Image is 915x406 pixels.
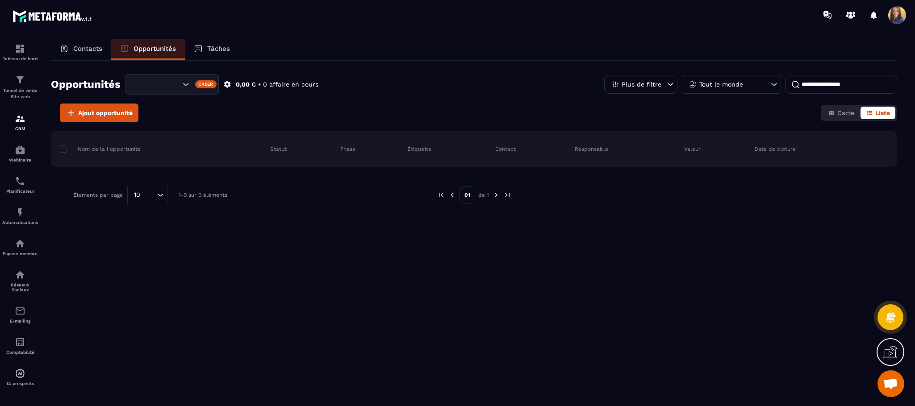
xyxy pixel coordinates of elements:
div: Search for option [125,74,219,95]
p: E-mailing [2,319,38,323]
p: Date de clôture [754,145,796,153]
p: Éléments par page [73,192,123,198]
img: automations [15,368,25,379]
img: automations [15,207,25,218]
p: Contact [495,145,516,153]
a: formationformationCRM [2,107,38,138]
p: de 1 [478,191,489,199]
span: Liste [875,109,890,116]
a: formationformationTableau de bord [2,37,38,68]
button: Liste [861,107,895,119]
img: next [492,191,500,199]
p: Tableau de bord [2,56,38,61]
p: Plus de filtre [622,81,661,87]
img: scheduler [15,176,25,186]
a: Tâches [185,39,239,60]
p: 0,00 € [236,80,256,89]
span: 10 [131,190,143,200]
img: automations [15,238,25,249]
p: Contacts [73,45,102,53]
a: automationsautomationsAutomatisations [2,200,38,232]
img: next [503,191,511,199]
p: Planificateur [2,189,38,194]
input: Search for option [143,190,155,200]
p: Étiquette [407,145,431,153]
p: Tâches [207,45,230,53]
button: Ajout opportunité [60,104,138,122]
a: schedulerschedulerPlanificateur [2,169,38,200]
div: Créer [195,80,217,88]
img: formation [15,75,25,85]
p: Phase [340,145,355,153]
a: accountantaccountantComptabilité [2,330,38,361]
p: Webinaire [2,157,38,162]
p: 01 [460,186,475,203]
p: Responsable [575,145,608,153]
p: Tout le monde [699,81,743,87]
p: IA prospects [2,381,38,386]
img: accountant [15,337,25,348]
a: automationsautomationsWebinaire [2,138,38,169]
p: Nom de la l'opportunité [60,145,141,153]
a: social-networksocial-networkRéseaux Sociaux [2,263,38,299]
img: formation [15,43,25,54]
img: logo [13,8,93,24]
p: Comptabilité [2,350,38,355]
p: Automatisations [2,220,38,225]
a: Ouvrir le chat [877,370,904,397]
img: prev [437,191,445,199]
img: formation [15,113,25,124]
a: Contacts [51,39,111,60]
p: Valeur [684,145,701,153]
p: Tunnel de vente Site web [2,87,38,100]
p: Opportunités [134,45,176,53]
p: CRM [2,126,38,131]
p: Réseaux Sociaux [2,282,38,292]
img: automations [15,145,25,155]
a: formationformationTunnel de vente Site web [2,68,38,107]
input: Search for option [133,79,180,89]
img: prev [448,191,456,199]
img: email [15,306,25,316]
div: Search for option [127,185,167,205]
span: Carte [837,109,854,116]
button: Carte [823,107,860,119]
p: Espace membre [2,251,38,256]
a: emailemailE-mailing [2,299,38,330]
span: Ajout opportunité [78,108,133,117]
p: Statut [270,145,287,153]
img: social-network [15,269,25,280]
p: 1-0 sur 0 éléments [179,192,227,198]
a: Opportunités [111,39,185,60]
a: automationsautomationsEspace membre [2,232,38,263]
h2: Opportunités [51,75,121,93]
p: • [258,80,261,89]
p: 0 affaire en cours [263,80,318,89]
